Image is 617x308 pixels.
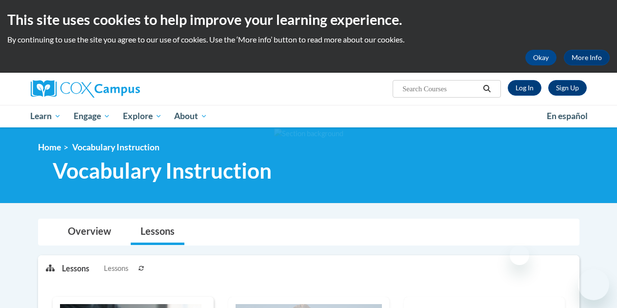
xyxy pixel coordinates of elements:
a: Home [38,142,61,152]
span: Explore [123,110,162,122]
input: Search Courses [401,83,479,95]
span: Learn [30,110,61,122]
a: Cox Campus [31,80,206,98]
a: Learn [24,105,68,127]
img: Section background [274,128,343,139]
a: Engage [67,105,117,127]
span: En español [547,111,588,121]
a: More Info [564,50,610,65]
h2: This site uses cookies to help improve your learning experience. [7,10,610,29]
p: Lessons [62,263,89,274]
a: About [168,105,214,127]
iframe: Close message [510,246,529,265]
span: About [174,110,207,122]
a: En español [540,106,594,126]
span: Engage [74,110,110,122]
button: Okay [525,50,557,65]
span: Vocabulary Instruction [72,142,159,152]
iframe: Button to launch messaging window [578,269,609,300]
a: Log In [508,80,541,96]
a: Overview [58,219,121,245]
span: Vocabulary Instruction [53,158,272,184]
img: Cox Campus [31,80,140,98]
p: By continuing to use the site you agree to our use of cookies. Use the ‘More info’ button to read... [7,34,610,45]
a: Lessons [131,219,184,245]
a: Register [548,80,587,96]
a: Explore [117,105,168,127]
span: Lessons [104,263,128,274]
button: Search [479,83,494,95]
div: Main menu [23,105,594,127]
